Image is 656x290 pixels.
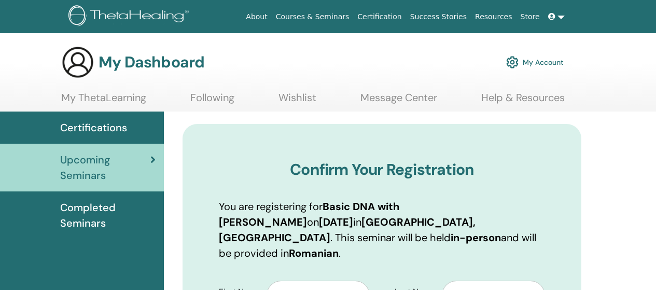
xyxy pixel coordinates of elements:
h3: My Dashboard [99,53,204,72]
b: in-person [451,231,501,244]
span: Completed Seminars [60,200,156,231]
a: Help & Resources [481,91,565,112]
span: Upcoming Seminars [60,152,150,183]
a: Wishlist [278,91,316,112]
a: My ThetaLearning [61,91,146,112]
b: Romanian [289,246,339,260]
a: Courses & Seminars [272,7,354,26]
p: You are registering for on in . This seminar will be held and will be provided in . [219,199,545,261]
a: About [242,7,271,26]
a: Following [190,91,234,112]
a: My Account [506,51,564,74]
a: Message Center [360,91,437,112]
a: Certification [353,7,406,26]
span: Certifications [60,120,127,135]
a: Resources [471,7,517,26]
img: logo.png [68,5,192,29]
img: generic-user-icon.jpg [61,46,94,79]
a: Store [517,7,544,26]
img: cog.svg [506,53,519,71]
a: Success Stories [406,7,471,26]
b: [DATE] [319,215,353,229]
h3: Confirm Your Registration [219,160,545,179]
